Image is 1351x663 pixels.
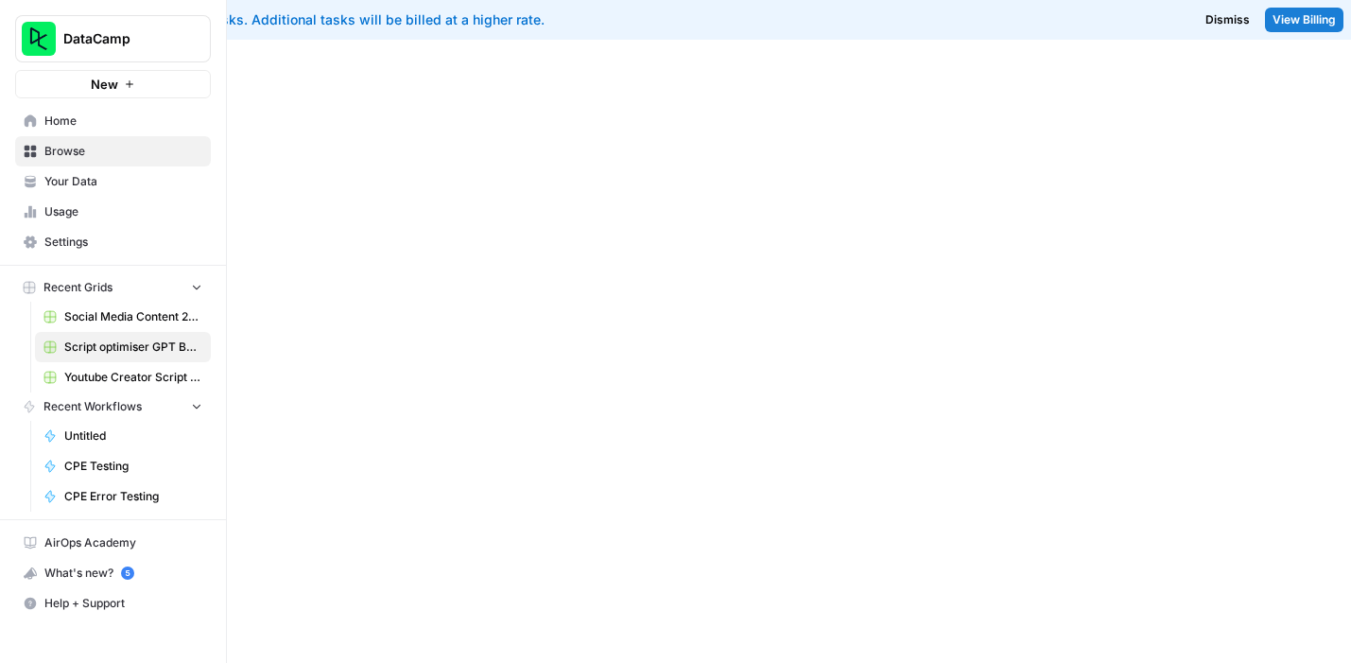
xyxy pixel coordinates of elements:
div: What's new? [16,559,210,587]
button: Help + Support [15,588,211,619]
button: What's new? 5 [15,558,211,588]
a: View Billing [1265,8,1343,32]
span: Help + Support [44,595,202,612]
text: 5 [125,568,130,578]
a: Your Data [15,166,211,197]
img: DataCamp Logo [22,22,56,56]
div: You've used your included tasks. Additional tasks will be billed at a higher rate. [15,10,868,29]
a: AirOps Academy [15,528,211,558]
span: Recent Grids [43,279,113,296]
span: CPE Testing [64,458,202,475]
button: Workspace: DataCamp [15,15,211,62]
span: DataCamp [63,29,178,48]
a: Social Media Content 2025 [35,302,211,332]
a: Home [15,106,211,136]
span: Usage [44,203,202,220]
span: New [91,75,118,94]
span: Youtube Creator Script Optimisations [64,369,202,386]
span: Your Data [44,173,202,190]
a: Usage [15,197,211,227]
span: CPE Error Testing [64,488,202,505]
span: Dismiss [1205,11,1250,28]
a: Script optimiser GPT Build V2 Grid [35,332,211,362]
a: Browse [15,136,211,166]
a: Settings [15,227,211,257]
span: Settings [44,234,202,251]
a: Youtube Creator Script Optimisations [35,362,211,393]
span: Recent Workflows [43,398,142,415]
span: AirOps Academy [44,534,202,551]
span: View Billing [1273,11,1336,28]
button: Dismiss [1198,8,1257,32]
button: Recent Workflows [15,393,211,421]
a: 5 [121,567,134,580]
span: Untitled [64,427,202,445]
span: Home [44,113,202,130]
button: Recent Grids [15,273,211,302]
button: New [15,70,211,98]
span: Script optimiser GPT Build V2 Grid [64,339,202,356]
span: Social Media Content 2025 [64,308,202,325]
a: CPE Error Testing [35,481,211,512]
a: Untitled [35,421,211,451]
span: Browse [44,143,202,160]
a: CPE Testing [35,451,211,481]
